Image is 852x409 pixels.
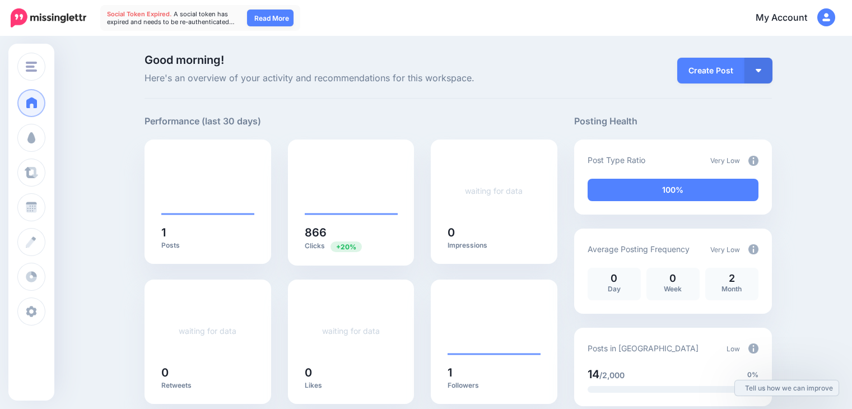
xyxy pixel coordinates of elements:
p: Likes [305,381,398,390]
p: Clicks [305,241,398,252]
h5: Performance (last 30 days) [145,114,261,128]
a: waiting for data [179,326,236,336]
span: Low [727,345,740,353]
a: Tell us how we can improve [735,380,839,396]
span: 14 [588,368,599,381]
span: Good morning! [145,53,224,67]
a: waiting for data [322,326,380,336]
p: 2 [711,273,753,283]
a: Read More [247,10,294,26]
p: Post Type Ratio [588,154,645,166]
img: menu.png [26,62,37,72]
h5: 1 [161,227,254,238]
img: info-circle-grey.png [748,343,758,354]
h5: 0 [305,367,398,378]
span: Very Low [710,156,740,165]
h5: 0 [448,227,541,238]
a: waiting for data [465,186,523,196]
img: arrow-down-white.png [756,69,761,72]
p: Retweets [161,381,254,390]
h5: 1 [448,367,541,378]
p: Impressions [448,241,541,250]
p: 0 [593,273,635,283]
img: info-circle-grey.png [748,156,758,166]
p: 0 [652,273,694,283]
p: Posts [161,241,254,250]
span: Social Token Expired. [107,10,172,18]
h5: 0 [161,367,254,378]
p: Average Posting Frequency [588,243,690,255]
img: Missinglettr [11,8,86,27]
span: Month [721,285,742,293]
p: Followers [448,381,541,390]
h5: 866 [305,227,398,238]
span: /2,000 [599,370,625,380]
span: Very Low [710,245,740,254]
span: Here's an overview of your activity and recommendations for this workspace. [145,71,557,86]
span: Day [608,285,621,293]
a: Create Post [677,58,744,83]
h5: Posting Health [574,114,772,128]
a: My Account [744,4,835,32]
span: Week [664,285,682,293]
img: info-circle-grey.png [748,244,758,254]
p: Posts in [GEOGRAPHIC_DATA] [588,342,699,355]
div: 100% of your posts in the last 30 days have been from Drip Campaigns [588,179,758,201]
span: 0% [747,369,758,380]
span: Previous period: 720 [330,241,362,252]
span: A social token has expired and needs to be re-authenticated… [107,10,235,26]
